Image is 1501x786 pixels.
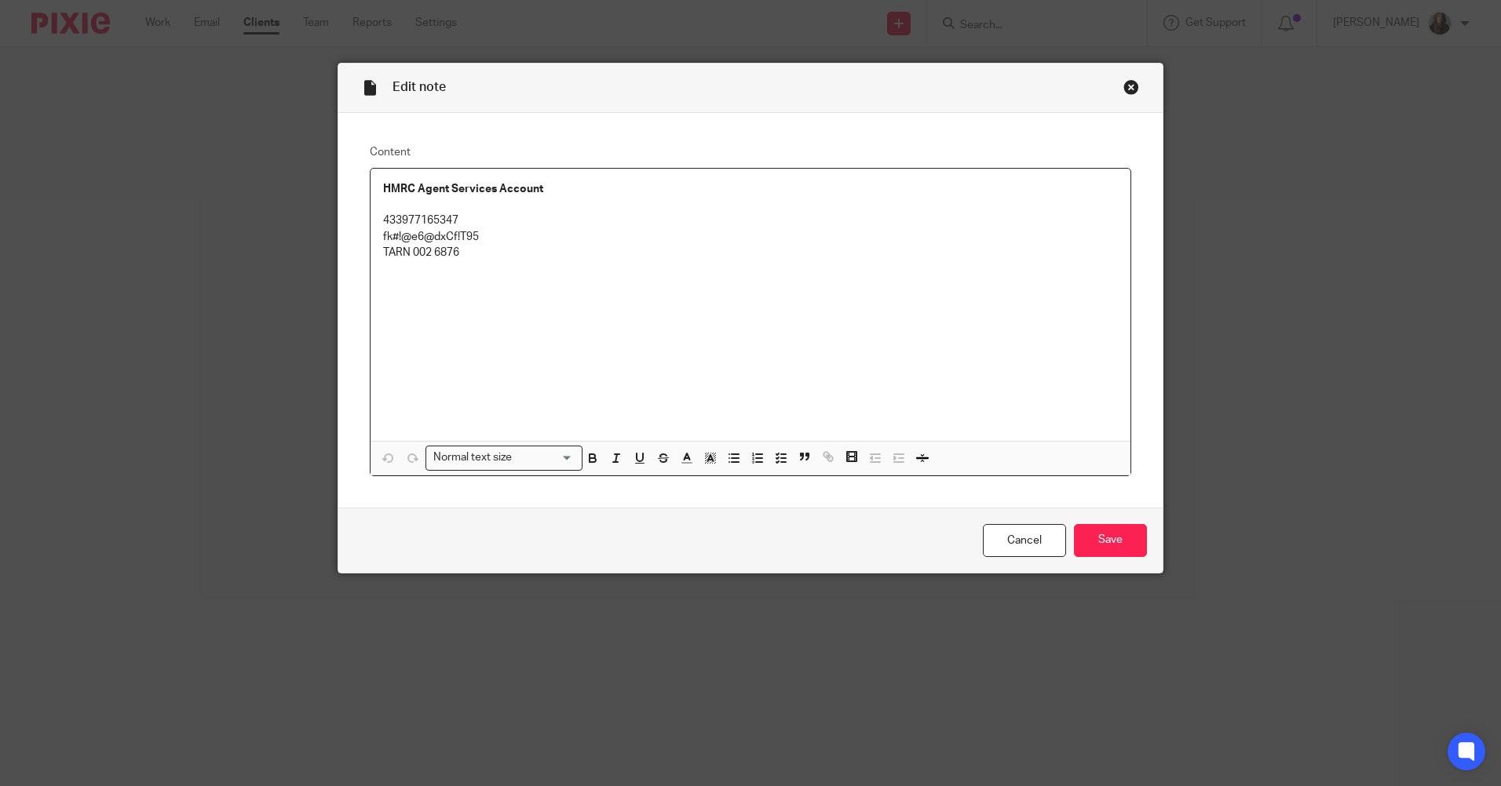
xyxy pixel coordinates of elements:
[1074,524,1147,558] input: Save
[425,446,583,470] div: Search for option
[383,184,543,195] strong: HMRC Agent Services Account
[370,144,1131,160] label: Content
[383,229,1118,245] p: fk#!@e6@dxCf!T95
[983,524,1066,558] a: Cancel
[383,213,1118,228] p: 433977165347
[393,81,446,93] span: Edit note
[383,245,1118,260] p: TARN 002 6876
[517,449,573,466] input: Search for option
[429,449,515,466] span: Normal text size
[1123,79,1139,95] div: Close this dialog window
